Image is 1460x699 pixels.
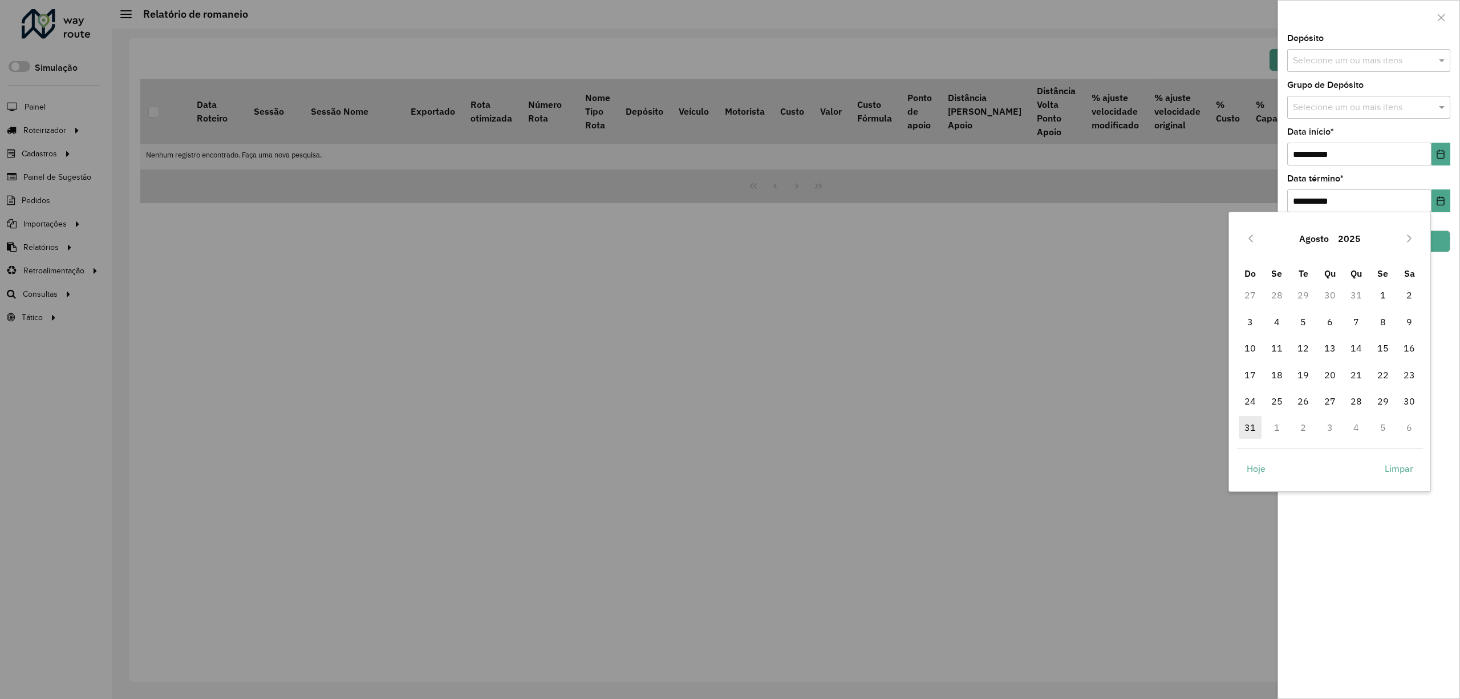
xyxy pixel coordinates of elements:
[1244,268,1256,279] span: Do
[1343,361,1370,387] td: 21
[1317,282,1344,308] td: 30
[1264,282,1291,308] td: 28
[1266,310,1288,333] span: 4
[1370,335,1397,361] td: 15
[1370,388,1397,414] td: 29
[1377,268,1388,279] span: Se
[1271,268,1282,279] span: Se
[1431,143,1450,165] button: Choose Date
[1242,229,1260,248] button: Previous Month
[1264,361,1291,387] td: 18
[1375,457,1423,480] button: Limpar
[1398,390,1421,413] span: 30
[1396,335,1423,361] td: 16
[1239,416,1262,439] span: 31
[1290,282,1317,308] td: 29
[1239,310,1262,333] span: 3
[1237,457,1275,480] button: Hoje
[1398,310,1421,333] span: 9
[1345,363,1368,386] span: 21
[1345,337,1368,359] span: 14
[1237,335,1264,361] td: 10
[1237,361,1264,387] td: 17
[1372,363,1394,386] span: 22
[1385,462,1413,475] span: Limpar
[1237,388,1264,414] td: 24
[1237,282,1264,308] td: 27
[1287,172,1344,185] label: Data término
[1398,363,1421,386] span: 23
[1370,282,1397,308] td: 1
[1292,390,1315,413] span: 26
[1404,268,1415,279] span: Sa
[1292,337,1315,359] span: 12
[1264,388,1291,414] td: 25
[1317,414,1344,441] td: 3
[1266,363,1288,386] span: 18
[1266,390,1288,413] span: 25
[1292,363,1315,386] span: 19
[1345,390,1368,413] span: 28
[1237,414,1264,441] td: 31
[1264,309,1291,335] td: 4
[1398,337,1421,359] span: 16
[1396,361,1423,387] td: 23
[1247,462,1266,475] span: Hoje
[1317,361,1344,387] td: 20
[1372,337,1394,359] span: 15
[1343,282,1370,308] td: 31
[1396,414,1423,441] td: 6
[1292,310,1315,333] span: 5
[1343,414,1370,441] td: 4
[1290,361,1317,387] td: 19
[1350,268,1362,279] span: Qu
[1290,335,1317,361] td: 12
[1319,310,1341,333] span: 6
[1370,414,1397,441] td: 5
[1400,229,1418,248] button: Next Month
[1228,212,1431,492] div: Choose Date
[1290,388,1317,414] td: 26
[1317,335,1344,361] td: 13
[1239,390,1262,413] span: 24
[1287,78,1364,92] label: Grupo de Depósito
[1370,361,1397,387] td: 22
[1264,335,1291,361] td: 11
[1295,225,1333,252] button: Choose Month
[1343,388,1370,414] td: 28
[1237,309,1264,335] td: 3
[1345,310,1368,333] span: 7
[1290,414,1317,441] td: 2
[1372,310,1394,333] span: 8
[1239,363,1262,386] span: 17
[1287,31,1324,45] label: Depósito
[1319,390,1341,413] span: 27
[1317,388,1344,414] td: 27
[1431,189,1450,212] button: Choose Date
[1370,309,1397,335] td: 8
[1343,335,1370,361] td: 14
[1319,363,1341,386] span: 20
[1324,268,1336,279] span: Qu
[1264,414,1291,441] td: 1
[1299,268,1308,279] span: Te
[1343,309,1370,335] td: 7
[1319,337,1341,359] span: 13
[1372,390,1394,413] span: 29
[1287,125,1334,139] label: Data início
[1372,284,1394,306] span: 1
[1396,388,1423,414] td: 30
[1396,309,1423,335] td: 9
[1317,309,1344,335] td: 6
[1333,225,1365,252] button: Choose Year
[1398,284,1421,306] span: 2
[1266,337,1288,359] span: 11
[1290,309,1317,335] td: 5
[1239,337,1262,359] span: 10
[1396,282,1423,308] td: 2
